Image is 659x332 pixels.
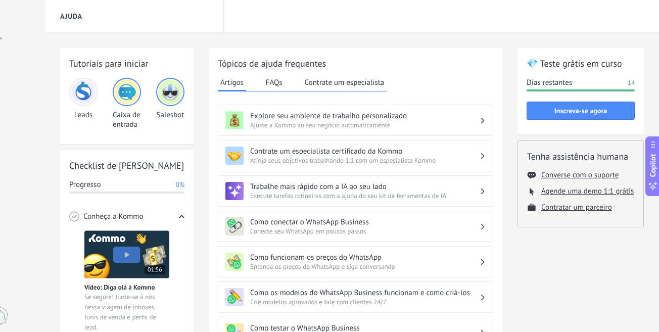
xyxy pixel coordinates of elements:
[527,78,572,88] span: Dias restantes
[250,156,480,165] span: Atinja seus objetivos trabalhando 1:1 com um especialista Kommo
[69,57,184,70] h2: Tutoriais para iniciar
[527,57,635,70] h2: 💎 Teste grátis em curso
[250,182,480,192] h3: Trabalhe mais rápido com a IA ao seu lado
[250,227,480,235] span: Conecte seu WhatsApp em poucos passos
[250,192,480,200] span: Execute tarefas rotineiras com a ajuda do seu kit de ferramentas de IA
[628,78,635,88] span: 14
[113,78,141,129] div: Caixa de entrada
[250,288,480,298] h3: Como os modelos do WhatsApp Business funcionam e como criá-los
[250,111,480,121] h3: Explore seu ambiente de trabalho personalizado
[541,186,634,196] button: Agende uma demo 1:1 grátis
[83,212,143,222] span: Conheça a Kommo
[250,217,480,227] h3: Como conectar o WhatsApp Business
[554,107,607,114] span: Inscreva-se agora
[176,180,184,190] span: 0%
[250,253,480,262] h3: Como funcionam os preços do WhatsApp
[84,283,155,292] span: Vídeo: Diga olá à Kommo
[263,75,285,90] button: FAQs
[84,230,169,278] img: Meet video
[250,298,480,306] span: Crie modelos aprovados e fale com clientes 24/7
[527,150,634,163] h2: Tenha assistência humana
[218,57,493,70] h2: Tópicos de ajuda frequentes
[302,75,387,90] button: Contrate um especialista
[218,75,246,91] button: Artigos
[250,262,480,271] span: Entenda os preços do WhatsApp e siga conversando
[250,121,480,129] span: Ajuste a Kommo ao seu negócio automaticamente
[541,203,612,212] button: Contratar um parceiro
[69,78,98,129] div: Leads
[156,78,184,129] div: Salesbot
[69,159,184,172] h2: Checklist de [PERSON_NAME]
[541,170,619,180] button: Converse com o suporte
[648,154,658,177] span: Copilot
[527,102,635,120] button: Inscreva-se agora
[250,147,480,156] h3: Contrate um especialista certificado da Kommo
[69,180,101,190] span: Progresso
